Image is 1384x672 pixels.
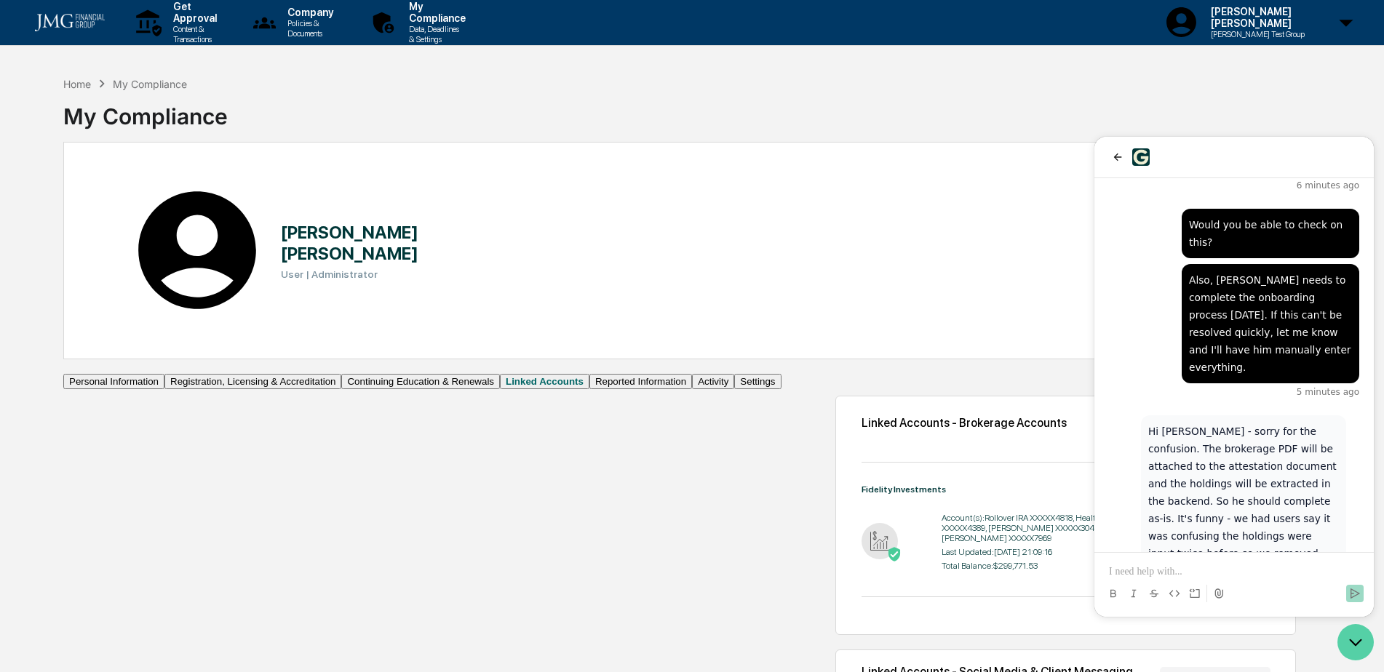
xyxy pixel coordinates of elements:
[341,374,500,389] button: Continuing Education & Renewals
[63,374,164,389] button: Personal Information
[1199,29,1312,39] p: [PERSON_NAME] Test Group
[942,561,1174,571] div: Total Balance: $299,771.53
[397,1,473,24] p: My Compliance
[113,78,187,90] div: My Compliance
[162,1,224,24] p: Get Approval
[887,547,902,561] img: Active
[281,222,418,264] h1: [PERSON_NAME] [PERSON_NAME]
[1094,137,1374,617] iframe: Customer support window
[281,268,418,280] h3: User | Administrator
[1337,624,1377,663] iframe: Open customer support
[276,7,341,18] p: Company
[862,523,898,559] img: Fidelity Investments - Active
[164,374,341,389] button: Registration, Licensing & Accreditation
[63,92,228,129] div: My Compliance
[162,24,224,44] p: Content & Transactions
[692,374,734,389] button: Activity
[862,416,1067,430] div: Linked Accounts - Brokerage Accounts
[276,18,341,39] p: Policies & Documents
[35,14,105,31] img: logo
[942,513,1174,543] div: Account(s): Rollover IRA XXXXX4818, Health Savings Account XXXXX4389, [PERSON_NAME] XXXXX3048, In...
[734,374,781,389] button: Settings
[63,374,781,389] div: secondary tabs example
[63,78,91,90] div: Home
[942,547,1174,557] div: Last Updated: [DATE] 21:09:16
[500,374,589,389] button: Linked Accounts
[397,24,473,44] p: Data, Deadlines & Settings
[1199,6,1312,29] p: [PERSON_NAME] [PERSON_NAME]
[589,374,692,389] button: Reported Information
[862,484,1270,495] div: Fidelity Investments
